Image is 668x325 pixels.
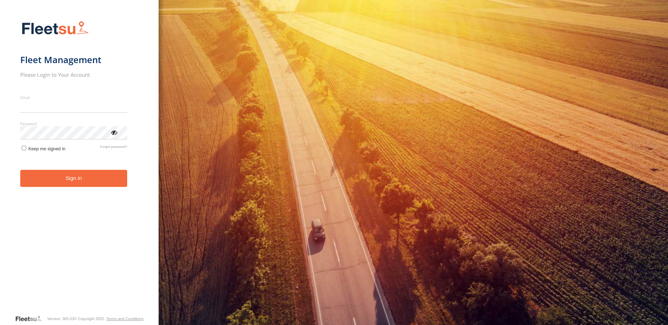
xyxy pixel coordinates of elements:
input: Keep me signed in [22,146,26,150]
h2: Please Login to Your Account [20,71,128,78]
div: ViewPassword [110,129,117,136]
label: Email [20,95,128,100]
span: Keep me signed in [28,146,65,151]
label: Password [20,121,128,126]
div: Version: 305.03 [47,317,74,321]
form: main [20,17,139,315]
div: © Copyright 2025 - [74,317,144,321]
a: Forgot password? [100,145,127,151]
button: Sign in [20,170,128,187]
img: Fleetsu [20,20,90,37]
a: Terms and Conditions [106,317,143,321]
a: Visit our Website [15,315,47,322]
h1: Fleet Management [20,54,128,66]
